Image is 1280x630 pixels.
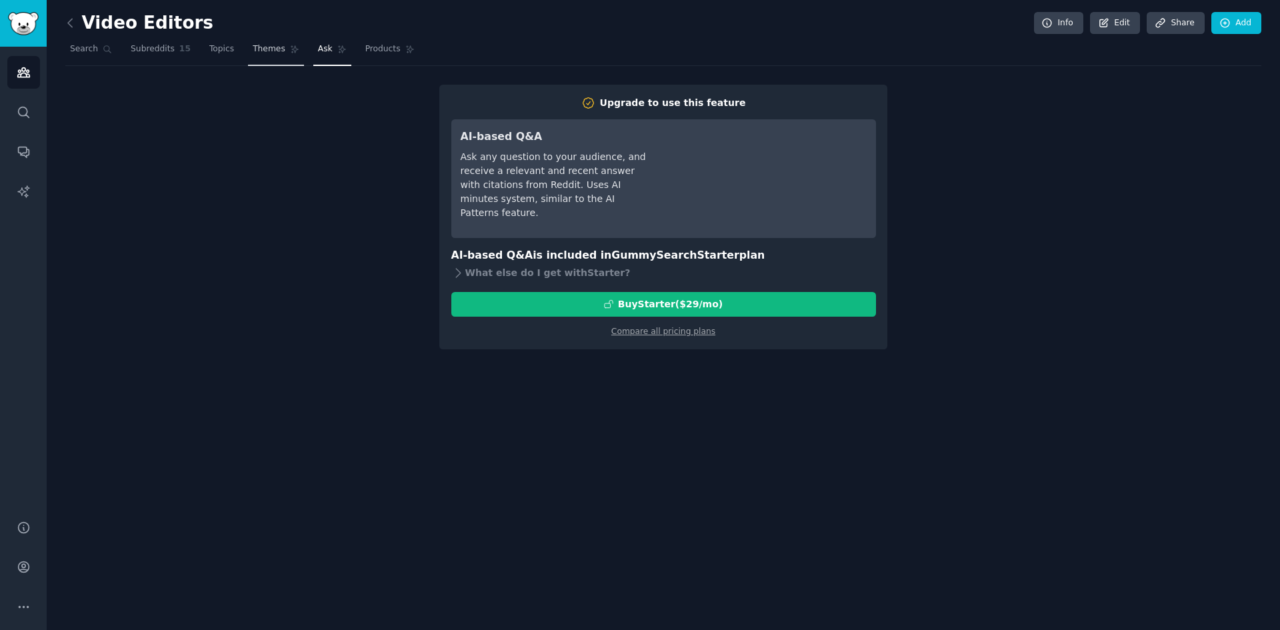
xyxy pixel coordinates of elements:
[451,264,876,283] div: What else do I get with Starter ?
[1147,12,1204,35] a: Share
[611,249,739,261] span: GummySearch Starter
[313,39,351,66] a: Ask
[65,39,117,66] a: Search
[248,39,304,66] a: Themes
[451,247,876,264] h3: AI-based Q&A is included in plan
[611,327,715,336] a: Compare all pricing plans
[65,13,213,34] h2: Video Editors
[70,43,98,55] span: Search
[131,43,175,55] span: Subreddits
[600,96,746,110] div: Upgrade to use this feature
[451,292,876,317] button: BuyStarter($29/mo)
[1034,12,1083,35] a: Info
[1090,12,1140,35] a: Edit
[618,297,723,311] div: Buy Starter ($ 29 /mo )
[461,150,648,220] div: Ask any question to your audience, and receive a relevant and recent answer with citations from R...
[205,39,239,66] a: Topics
[126,39,195,66] a: Subreddits15
[1211,12,1261,35] a: Add
[8,12,39,35] img: GummySearch logo
[361,39,419,66] a: Products
[318,43,333,55] span: Ask
[461,129,648,145] h3: AI-based Q&A
[179,43,191,55] span: 15
[253,43,285,55] span: Themes
[209,43,234,55] span: Topics
[365,43,401,55] span: Products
